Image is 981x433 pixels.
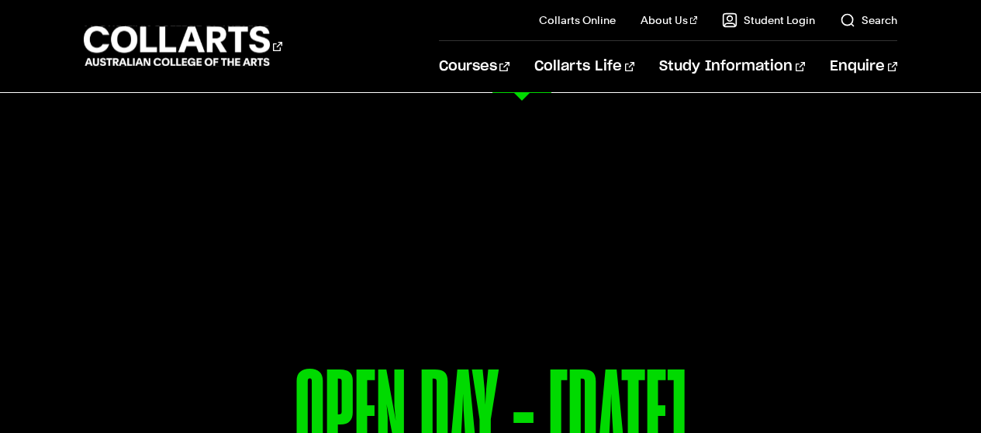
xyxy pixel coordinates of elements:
[659,41,805,92] a: Study Information
[439,41,509,92] a: Courses
[539,12,616,28] a: Collarts Online
[84,24,282,68] div: Go to homepage
[534,41,634,92] a: Collarts Life
[830,41,897,92] a: Enquire
[641,12,698,28] a: About Us
[840,12,897,28] a: Search
[722,12,815,28] a: Student Login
